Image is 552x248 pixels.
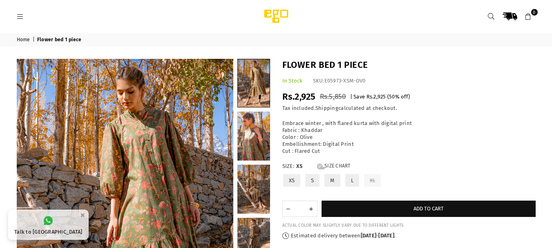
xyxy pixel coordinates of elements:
[361,232,377,239] time: [DATE]
[17,37,31,43] a: Home
[317,163,351,170] a: Size Chart
[389,94,395,100] span: 50
[353,94,365,100] span: Save
[531,9,538,16] span: 0
[282,91,316,102] span: Rs.2,925
[313,78,366,85] div: SKU:
[282,232,536,239] p: Estimated delivery between - .
[241,8,311,25] img: Ego
[324,78,366,84] span: E05973-XSM-OV0
[282,201,317,217] quantity-input: Quantity
[413,206,444,212] span: Add to cart
[387,94,410,100] span: ( % off)
[282,59,536,71] h1: Flower bed 1 piece
[344,173,360,188] label: L
[11,33,542,47] nav: breadcrumbs
[304,173,320,188] label: S
[378,232,394,239] time: [DATE]
[282,223,536,228] div: ACTUAL COLOR MAY SLIGHTLY VARY DUE TO DIFFERENT LIGHTS
[33,37,36,43] span: |
[322,201,536,217] button: Add to cart
[282,173,302,188] label: XS
[367,94,386,100] span: Rs.2,925
[8,210,89,240] a: Talk to [GEOGRAPHIC_DATA]
[324,173,341,188] label: M
[521,9,536,24] a: 0
[315,105,338,112] a: Shipping
[320,92,346,101] span: Rs.5,850
[350,94,352,100] span: |
[282,105,536,112] div: Tax included. calculated at checkout.
[13,13,28,19] a: Menu
[282,120,536,154] div: Embrace winter , with flared kurta with digital print Fabric : Khaddar Color : Olive Embellishmen...
[282,78,303,84] span: In Stock
[363,173,382,188] label: XL
[484,9,499,24] a: Search
[78,208,87,222] button: ×
[37,37,83,43] span: Flower bed 1 piece
[296,163,313,170] span: XS
[282,163,536,170] label: Size:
